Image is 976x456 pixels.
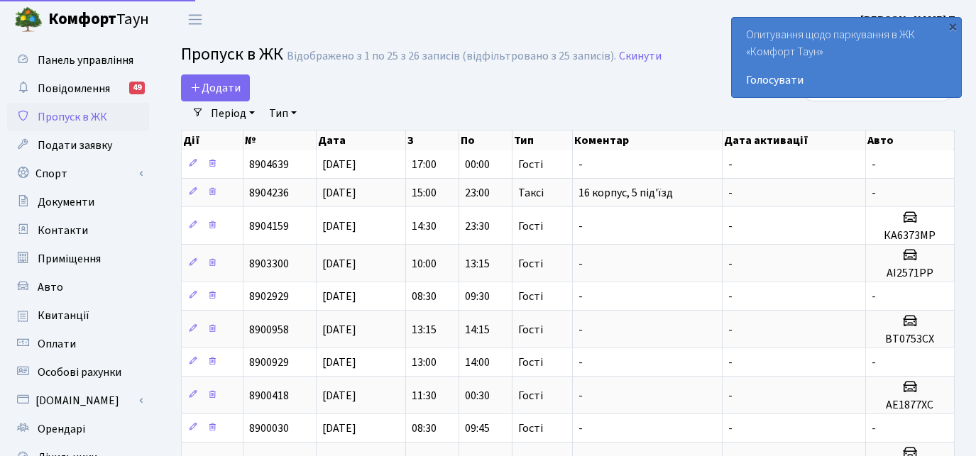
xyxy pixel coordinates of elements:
[322,388,356,404] span: [DATE]
[872,157,876,172] span: -
[579,289,583,304] span: -
[38,81,110,96] span: Повідомлення
[181,42,283,67] span: Пропуск в ЖК
[322,256,356,272] span: [DATE]
[579,256,583,272] span: -
[728,355,733,370] span: -
[38,194,94,210] span: Документи
[7,46,149,74] a: Панель управління
[465,322,490,338] span: 14:15
[579,218,583,234] span: -
[728,289,733,304] span: -
[579,421,583,436] span: -
[732,18,961,97] div: Опитування щодо паркування в ЖК «Комфорт Таун»
[579,185,673,201] span: 16 корпус, 5 під'їзд
[465,421,490,436] span: 09:45
[249,322,289,338] span: 8900958
[38,251,101,267] span: Приміщення
[872,399,948,412] h5: АЕ1877ХС
[860,12,959,28] b: [PERSON_NAME] П.
[249,421,289,436] span: 8900030
[728,256,733,272] span: -
[177,8,213,31] button: Переключити навігацію
[579,322,583,338] span: -
[7,301,149,330] a: Квитанції
[322,185,356,201] span: [DATE]
[573,130,723,150] th: Коментар
[728,421,733,436] span: -
[38,336,76,352] span: Оплати
[38,365,121,380] span: Особові рахунки
[14,6,43,34] img: logo.png
[412,289,437,304] span: 08:30
[860,11,959,28] a: [PERSON_NAME] П.
[48,8,116,30] b: Комфорт
[38,279,63,295] span: Авто
[723,130,866,150] th: Дата активації
[182,130,243,150] th: Дії
[7,330,149,358] a: Оплати
[459,130,512,150] th: По
[38,223,88,238] span: Контакти
[465,289,490,304] span: 09:30
[465,157,490,172] span: 00:00
[872,229,948,243] h5: КА6373МР
[579,355,583,370] span: -
[249,157,289,172] span: 8904639
[465,218,490,234] span: 23:30
[7,188,149,216] a: Документи
[619,50,662,63] a: Скинути
[412,322,437,338] span: 13:15
[579,157,583,172] span: -
[181,74,250,101] a: Додати
[406,130,459,150] th: З
[412,218,437,234] span: 14:30
[728,185,733,201] span: -
[7,358,149,387] a: Особові рахунки
[190,80,241,96] span: Додати
[746,72,947,89] a: Голосувати
[872,355,876,370] span: -
[322,322,356,338] span: [DATE]
[7,273,149,301] a: Авто
[872,267,948,280] h5: AI2571PP
[518,324,543,335] span: Гості
[728,322,733,338] span: -
[263,101,302,126] a: Тип
[7,245,149,273] a: Приміщення
[249,218,289,234] span: 8904159
[518,187,544,199] span: Таксі
[872,333,948,346] h5: ВТ0753СХ
[249,388,289,404] span: 8900418
[7,387,149,415] a: [DOMAIN_NAME]
[728,388,733,404] span: -
[866,130,955,150] th: Авто
[48,8,149,32] span: Таун
[38,308,89,323] span: Квитанції
[465,185,490,201] span: 23:00
[412,355,437,370] span: 13:00
[7,103,149,131] a: Пропуск в ЖК
[7,415,149,443] a: Орендарі
[518,258,543,269] span: Гості
[412,421,437,436] span: 08:30
[945,19,960,33] div: ×
[322,355,356,370] span: [DATE]
[38,52,133,68] span: Панель управління
[728,218,733,234] span: -
[465,256,490,272] span: 13:15
[412,256,437,272] span: 10:00
[38,109,107,125] span: Пропуск в ЖК
[412,185,437,201] span: 15:00
[322,289,356,304] span: [DATE]
[243,130,317,150] th: №
[317,130,406,150] th: Дата
[7,160,149,188] a: Спорт
[412,388,437,404] span: 11:30
[518,291,543,302] span: Гості
[465,355,490,370] span: 14:00
[518,159,543,170] span: Гості
[249,289,289,304] span: 8902929
[249,355,289,370] span: 8900929
[38,421,85,437] span: Орендарі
